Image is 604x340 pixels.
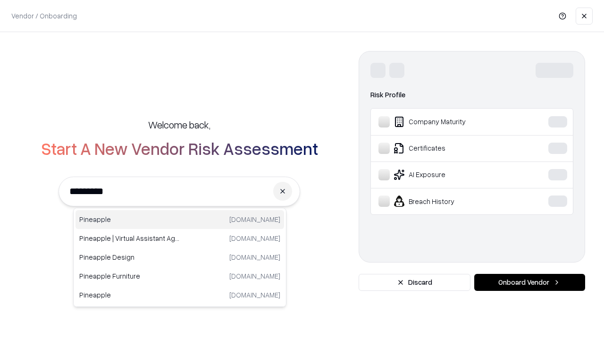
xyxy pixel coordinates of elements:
[79,271,180,281] p: Pineapple Furniture
[148,118,210,131] h5: Welcome back,
[378,195,520,207] div: Breach History
[41,139,318,158] h2: Start A New Vendor Risk Assessment
[370,89,573,101] div: Risk Profile
[73,208,286,307] div: Suggestions
[474,274,585,291] button: Onboard Vendor
[229,252,280,262] p: [DOMAIN_NAME]
[79,252,180,262] p: Pineapple Design
[79,290,180,300] p: Pineapple
[229,214,280,224] p: [DOMAIN_NAME]
[229,233,280,243] p: [DOMAIN_NAME]
[359,274,470,291] button: Discard
[79,233,180,243] p: Pineapple | Virtual Assistant Agency
[378,116,520,127] div: Company Maturity
[229,290,280,300] p: [DOMAIN_NAME]
[79,214,180,224] p: Pineapple
[378,169,520,180] div: AI Exposure
[229,271,280,281] p: [DOMAIN_NAME]
[378,143,520,154] div: Certificates
[11,11,77,21] p: Vendor / Onboarding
